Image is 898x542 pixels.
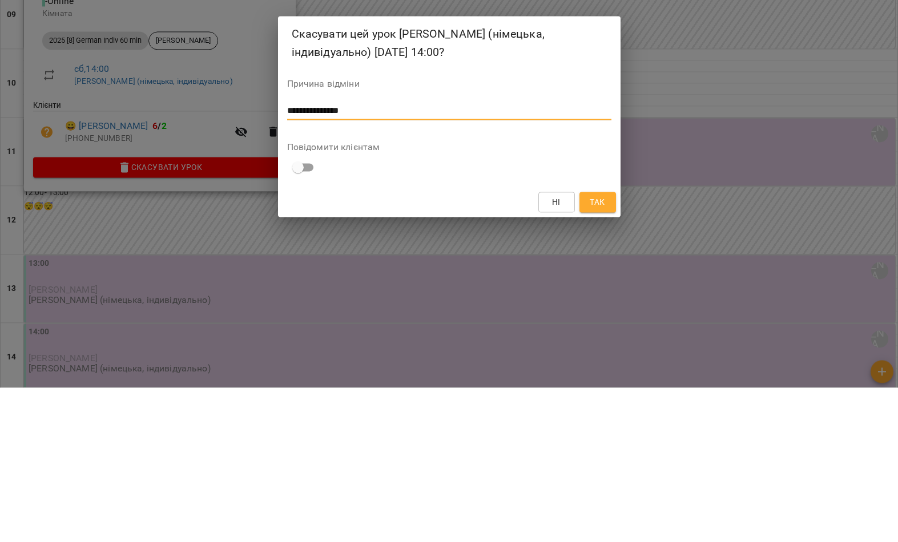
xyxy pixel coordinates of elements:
[292,180,607,216] h2: Скасувати цей урок [PERSON_NAME] (німецька, індивідуально) [DATE] 14:00?
[287,297,611,306] label: Повідомити клієнтам
[287,234,611,243] label: Причина відміни
[579,346,616,367] button: Так
[538,346,575,367] button: Ні
[590,350,605,363] span: Так
[552,350,561,363] span: Ні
